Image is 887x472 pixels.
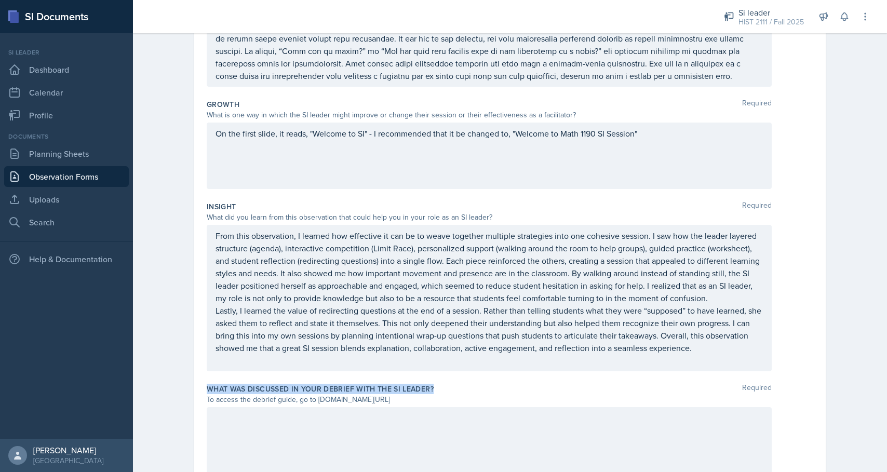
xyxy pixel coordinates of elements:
[207,394,772,405] div: To access the debrief guide, go to [DOMAIN_NAME][URL]
[4,143,129,164] a: Planning Sheets
[4,189,129,210] a: Uploads
[4,166,129,187] a: Observation Forms
[207,110,772,120] div: What is one way in which the SI leader might improve or change their session or their effectivene...
[742,384,772,394] span: Required
[207,212,772,223] div: What did you learn from this observation that could help you in your role as an SI leader?
[742,201,772,212] span: Required
[4,132,129,141] div: Documents
[738,17,804,28] div: HIST 2111 / Fall 2025
[33,455,103,466] div: [GEOGRAPHIC_DATA]
[4,82,129,103] a: Calendar
[742,99,772,110] span: Required
[207,201,236,212] label: Insight
[216,230,763,304] p: From this observation, I learned how effective it can be to weave together multiple strategies in...
[207,384,434,394] label: What was discussed in your debrief with the SI Leader?
[4,249,129,269] div: Help & Documentation
[4,48,129,57] div: Si leader
[738,6,804,19] div: Si leader
[4,59,129,80] a: Dashboard
[207,99,239,110] label: Growth
[216,304,763,354] p: Lastly, I learned the value of redirecting questions at the end of a session. Rather than telling...
[4,105,129,126] a: Profile
[216,127,763,140] p: On the first slide, it reads, "Welcome to SI" - I recommended that it be changed to, "Welcome to ...
[4,212,129,233] a: Search
[33,445,103,455] div: [PERSON_NAME]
